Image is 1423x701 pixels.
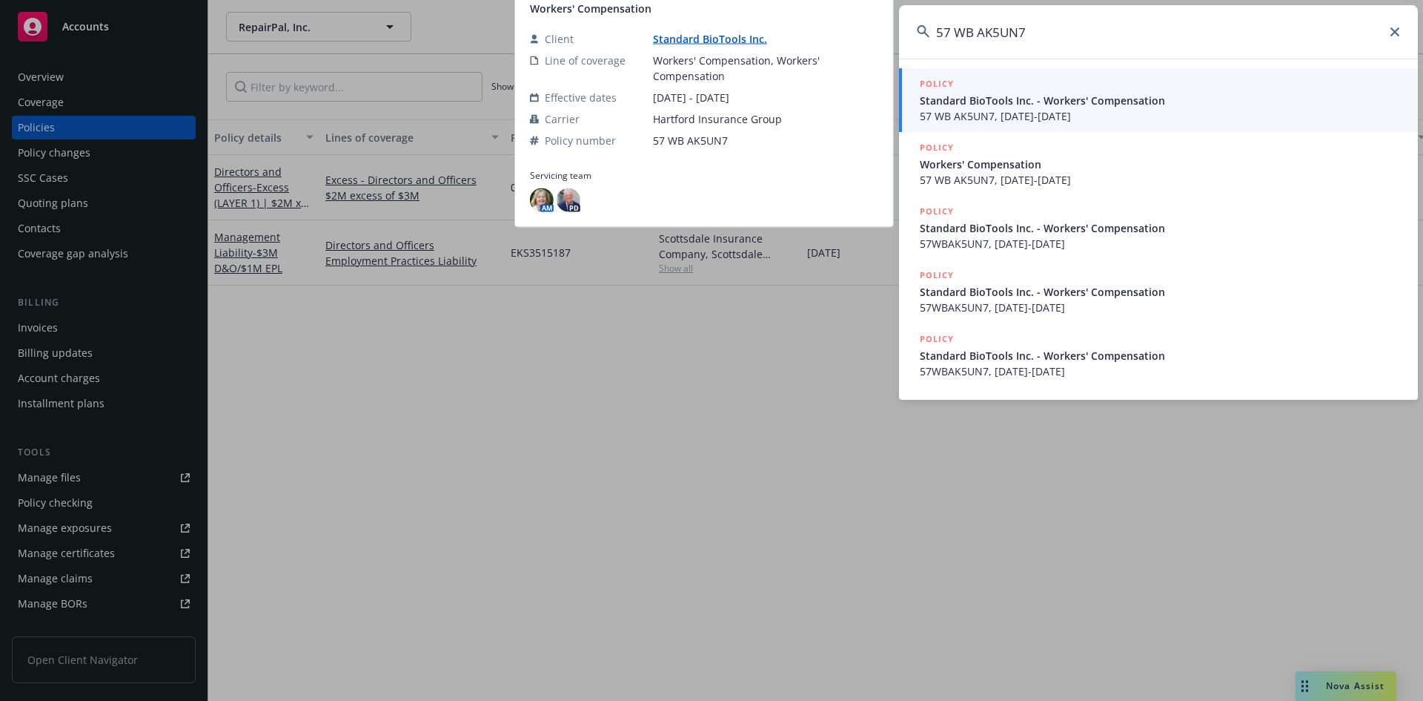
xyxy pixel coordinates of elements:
a: POLICYStandard BioTools Inc. - Workers' Compensation57WBAK5UN7, [DATE]-[DATE] [899,323,1418,387]
h5: POLICY [920,76,954,91]
span: 57 WB AK5UN7, [DATE]-[DATE] [920,108,1400,124]
h5: POLICY [920,332,954,346]
span: Standard BioTools Inc. - Workers' Compensation [920,93,1400,108]
a: POLICYStandard BioTools Inc. - Workers' Compensation57 WB AK5UN7, [DATE]-[DATE] [899,68,1418,132]
span: Workers' Compensation [920,157,1400,172]
span: 57WBAK5UN7, [DATE]-[DATE] [920,363,1400,379]
input: Search... [899,5,1418,59]
span: Standard BioTools Inc. - Workers' Compensation [920,220,1400,236]
a: POLICYStandard BioTools Inc. - Workers' Compensation57WBAK5UN7, [DATE]-[DATE] [899,196,1418,260]
h5: POLICY [920,204,954,219]
span: Standard BioTools Inc. - Workers' Compensation [920,348,1400,363]
a: POLICYStandard BioTools Inc. - Workers' Compensation57WBAK5UN7, [DATE]-[DATE] [899,260,1418,323]
h5: POLICY [920,140,954,155]
span: Standard BioTools Inc. - Workers' Compensation [920,284,1400,300]
h5: POLICY [920,268,954,283]
span: 57WBAK5UN7, [DATE]-[DATE] [920,236,1400,251]
span: 57WBAK5UN7, [DATE]-[DATE] [920,300,1400,315]
a: POLICYWorkers' Compensation57 WB AK5UN7, [DATE]-[DATE] [899,132,1418,196]
span: 57 WB AK5UN7, [DATE]-[DATE] [920,172,1400,188]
